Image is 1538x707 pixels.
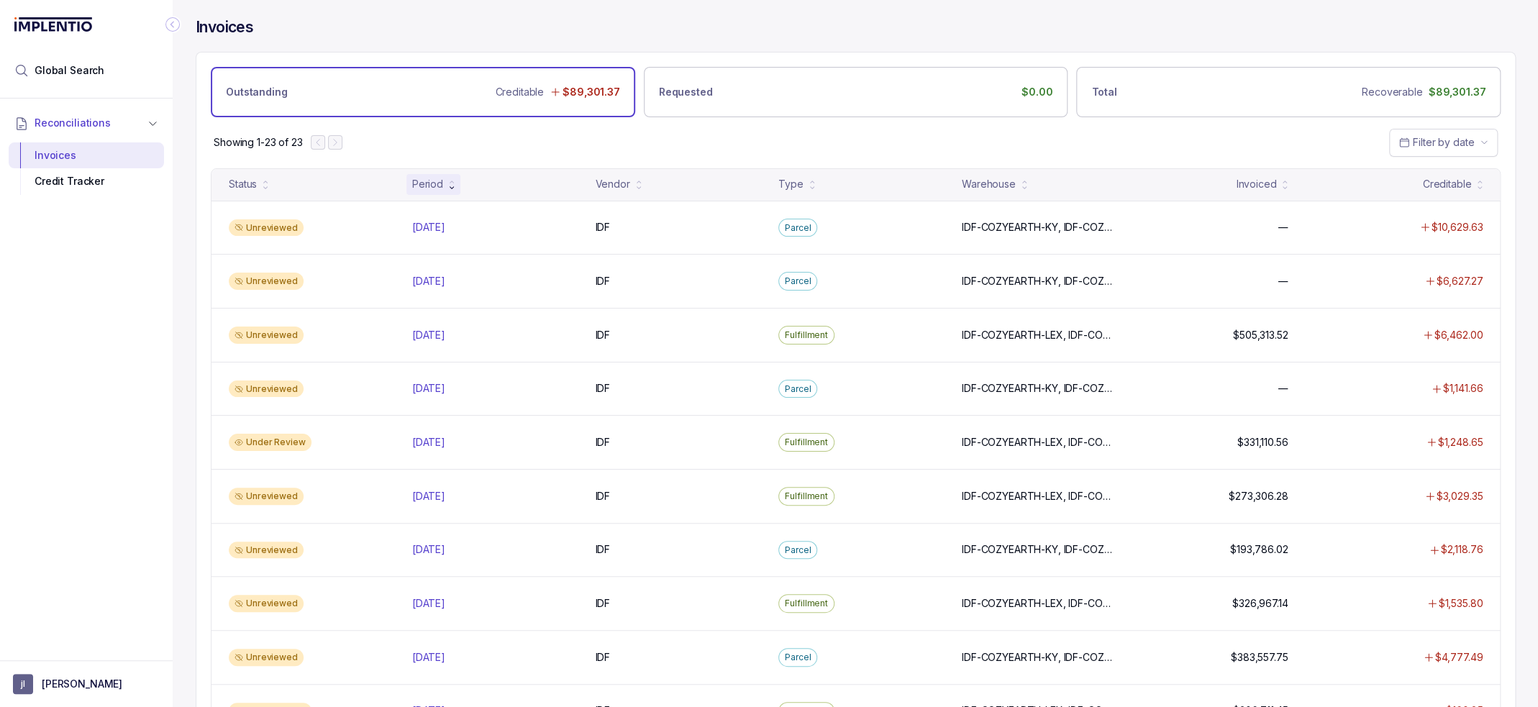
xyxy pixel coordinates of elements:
[1278,220,1288,234] p: —
[412,177,443,191] div: Period
[229,219,304,237] div: Unreviewed
[962,650,1116,665] p: IDF-COZYEARTH-KY, IDF-COZYEARTH-LEX, IDF-COZYEARTH-UT1
[412,489,445,503] p: [DATE]
[412,381,445,396] p: [DATE]
[412,435,445,450] p: [DATE]
[229,649,304,666] div: Unreviewed
[229,595,304,612] div: Unreviewed
[595,650,610,665] p: IDF
[229,488,304,505] div: Unreviewed
[962,596,1116,611] p: IDF-COZYEARTH-LEX, IDF-COZYEARTH-UT1
[595,177,629,191] div: Vendor
[1437,435,1483,450] p: $1,248.65
[595,489,610,503] p: IDF
[214,135,302,150] p: Showing 1-23 of 23
[785,650,811,665] p: Parcel
[1440,542,1483,557] p: $2,118.76
[785,596,828,611] p: Fulfillment
[1278,381,1288,396] p: —
[962,542,1116,557] p: IDF-COZYEARTH-KY, IDF-COZYEARTH-LEX, IDF-COZYEARTH-UT1
[962,177,1016,191] div: Warehouse
[229,434,311,451] div: Under Review
[1428,85,1485,99] p: $89,301.37
[962,381,1116,396] p: IDF-COZYEARTH-KY, IDF-COZYEARTH-LEX, IDF-COZYEARTH-UT1
[595,220,610,234] p: IDF
[1231,650,1288,665] p: $383,557.75
[1436,274,1483,288] p: $6,627.27
[1422,177,1471,191] div: Creditable
[412,274,445,288] p: [DATE]
[595,381,610,396] p: IDF
[563,85,620,99] p: $89,301.37
[785,435,828,450] p: Fulfillment
[1438,596,1483,611] p: $1,535.80
[1232,596,1288,611] p: $326,967.14
[1413,136,1474,148] span: Filter by date
[1431,220,1483,234] p: $10,629.63
[1233,328,1288,342] p: $505,313.52
[226,85,287,99] p: Outstanding
[229,380,304,398] div: Unreviewed
[35,116,111,130] span: Reconciliations
[229,273,304,290] div: Unreviewed
[1389,129,1498,156] button: Date Range Picker
[412,650,445,665] p: [DATE]
[595,542,610,557] p: IDF
[9,107,164,139] button: Reconciliations
[229,542,304,559] div: Unreviewed
[785,328,828,342] p: Fulfillment
[962,489,1116,503] p: IDF-COZYEARTH-LEX, IDF-COZYEARTH-UT1
[1398,135,1474,150] search: Date Range Picker
[412,596,445,611] p: [DATE]
[229,327,304,344] div: Unreviewed
[962,435,1116,450] p: IDF-COZYEARTH-LEX, IDF-COZYEARTH-UT1
[778,177,803,191] div: Type
[1442,381,1483,396] p: $1,141.66
[1237,435,1288,450] p: $331,110.56
[1236,177,1276,191] div: Invoiced
[1278,274,1288,288] p: —
[595,435,610,450] p: IDF
[196,17,253,37] h4: Invoices
[1091,85,1116,99] p: Total
[1230,542,1288,557] p: $193,786.02
[164,16,181,33] div: Collapse Icon
[20,168,153,194] div: Credit Tracker
[785,543,811,557] p: Parcel
[9,140,164,198] div: Reconciliations
[595,274,610,288] p: IDF
[412,220,445,234] p: [DATE]
[1229,489,1288,503] p: $273,306.28
[1021,85,1052,99] p: $0.00
[229,177,257,191] div: Status
[659,85,713,99] p: Requested
[785,489,828,503] p: Fulfillment
[1362,85,1422,99] p: Recoverable
[962,220,1116,234] p: IDF-COZYEARTH-KY, IDF-COZYEARTH-LEX, IDF-COZYEARTH-OH, IDF-COZYEARTH-UT1
[785,382,811,396] p: Parcel
[13,674,160,694] button: User initials[PERSON_NAME]
[20,142,153,168] div: Invoices
[962,274,1116,288] p: IDF-COZYEARTH-KY, IDF-COZYEARTH-LEX, IDF-COZYEARTH-OH, IDF-COZYEARTH-UT1
[1434,650,1483,665] p: $4,777.49
[1434,328,1483,342] p: $6,462.00
[35,63,104,78] span: Global Search
[412,328,445,342] p: [DATE]
[962,328,1116,342] p: IDF-COZYEARTH-LEX, IDF-COZYEARTH-OH, IDF-COZYEARTH-UT1
[13,674,33,694] span: User initials
[595,328,610,342] p: IDF
[785,274,811,288] p: Parcel
[412,542,445,557] p: [DATE]
[42,677,122,691] p: [PERSON_NAME]
[214,135,302,150] div: Remaining page entries
[1436,489,1483,503] p: $3,029.35
[495,85,544,99] p: Creditable
[595,596,610,611] p: IDF
[785,221,811,235] p: Parcel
